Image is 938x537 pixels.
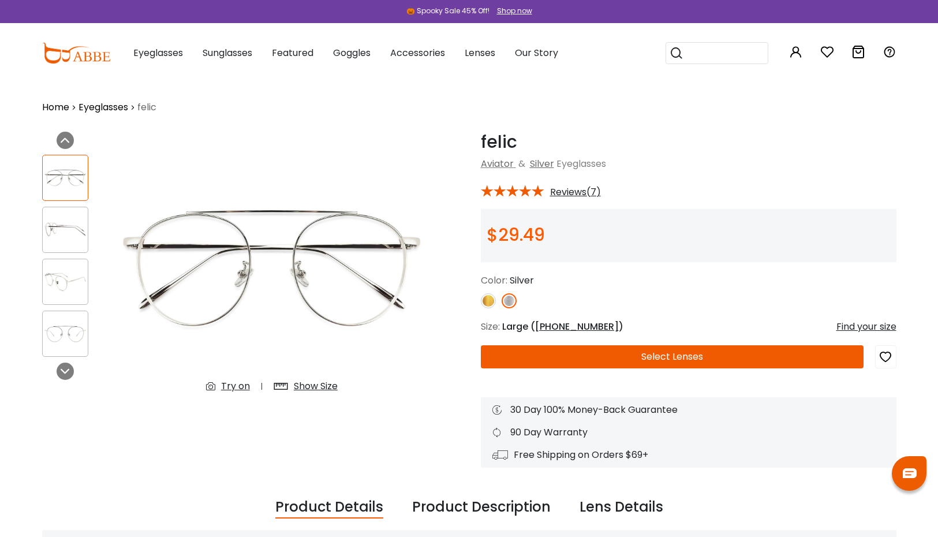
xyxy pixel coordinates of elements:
img: felic Silver Metal Eyeglasses , NosePads Frames from ABBE Glasses [43,218,88,241]
div: Product Description [412,497,551,519]
span: $29.49 [487,222,545,247]
span: Reviews(7) [550,187,601,197]
img: felic Silver Metal Eyeglasses , NosePads Frames from ABBE Glasses [109,132,434,402]
span: Lenses [465,46,495,59]
div: 30 Day 100% Money-Back Guarantee [492,403,885,417]
img: chat [903,468,917,478]
span: [PHONE_NUMBER] [535,320,619,333]
span: Silver [510,274,534,287]
h1: felic [481,132,896,152]
div: Free Shipping on Orders $69+ [492,448,885,462]
a: Silver [530,157,554,170]
span: Featured [272,46,313,59]
div: Try on [221,379,250,393]
img: felic Silver Metal Eyeglasses , NosePads Frames from ABBE Glasses [43,322,88,345]
div: Lens Details [580,497,663,519]
span: Eyeglasses [556,157,606,170]
div: Show Size [294,379,338,393]
a: Shop now [491,6,532,16]
span: & [516,157,528,170]
span: Eyeglasses [133,46,183,59]
span: Goggles [333,46,371,59]
a: Aviator [481,157,514,170]
div: 90 Day Warranty [492,426,885,439]
span: Accessories [390,46,445,59]
span: Our Story [515,46,558,59]
a: Eyeglasses [79,100,128,114]
span: Sunglasses [203,46,252,59]
img: felic Silver Metal Eyeglasses , NosePads Frames from ABBE Glasses [43,270,88,293]
span: Size: [481,320,500,333]
div: Find your size [836,320,896,334]
span: Color: [481,274,507,287]
button: Select Lenses [481,345,864,368]
div: 🎃 Spooky Sale 45% Off! [406,6,489,16]
div: Shop now [497,6,532,16]
span: Large ( ) [502,320,623,333]
img: abbeglasses.com [42,43,110,64]
span: felic [137,100,156,114]
div: Product Details [275,497,383,519]
img: felic Silver Metal Eyeglasses , NosePads Frames from ABBE Glasses [43,166,88,189]
a: Home [42,100,69,114]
